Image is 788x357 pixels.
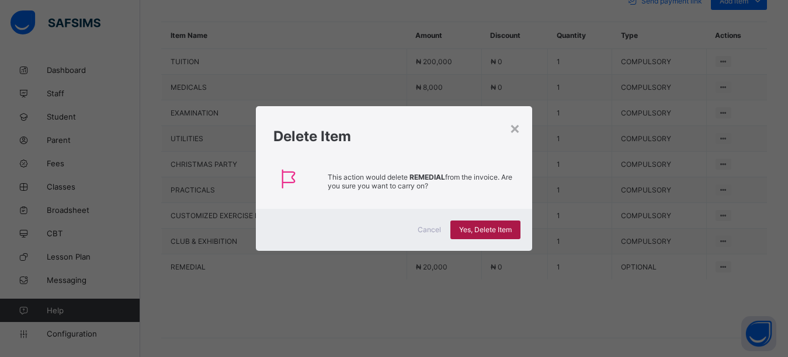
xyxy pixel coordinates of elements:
p: This action would delete from the invoice. Are you sure you want to carry on? [328,173,520,190]
span: Cancel [418,225,441,234]
strong: REMEDIAL [409,173,445,181]
span: Yes, Delete Item [459,225,512,234]
div: × [509,118,520,138]
h1: Delete Item [273,128,514,145]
